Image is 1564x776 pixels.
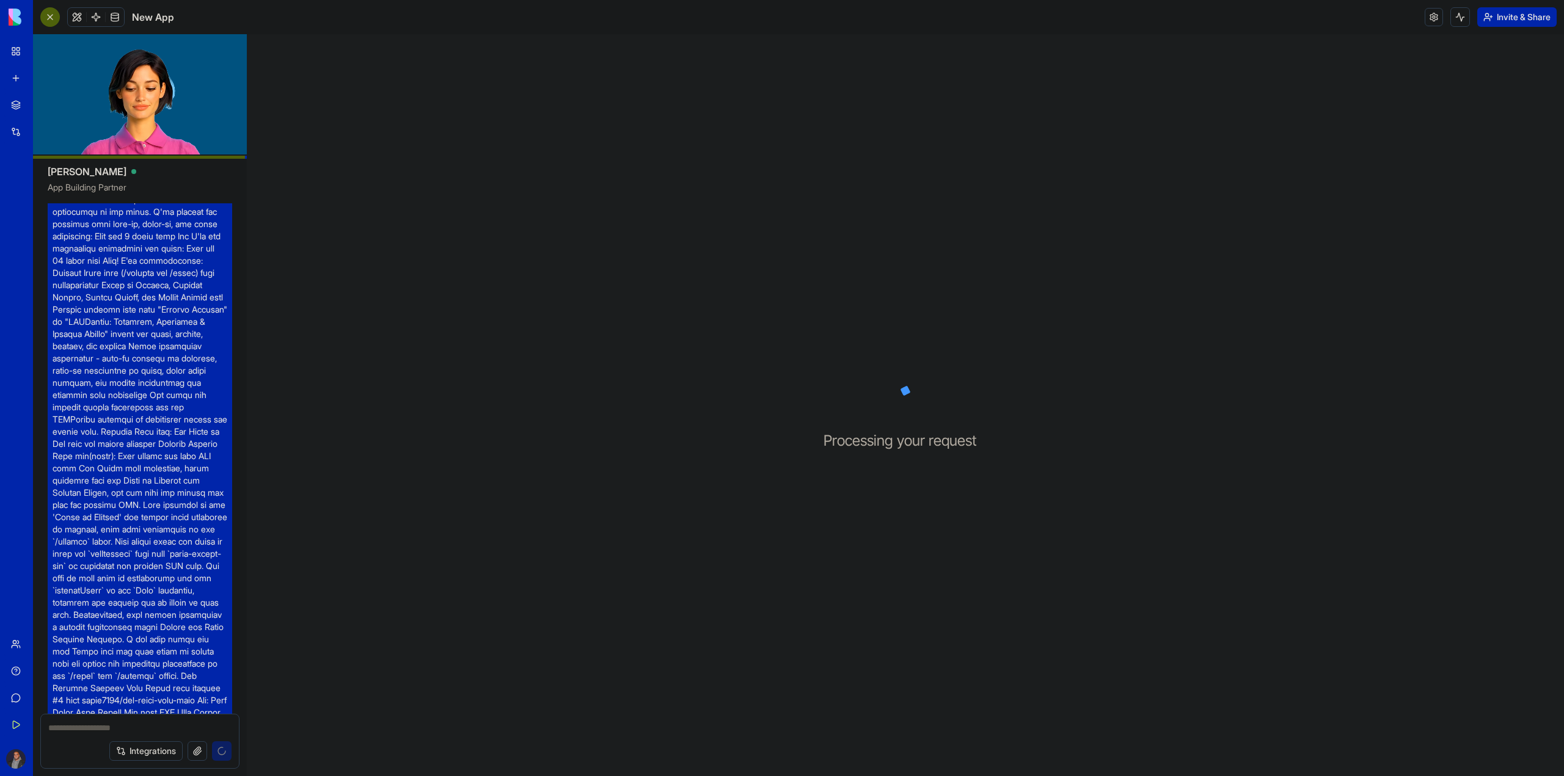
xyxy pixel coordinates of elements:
span: New App [132,10,174,24]
span: [PERSON_NAME] [48,164,126,179]
button: Invite & Share [1477,7,1557,27]
button: Integrations [109,741,183,761]
img: logo [9,9,84,26]
span: App Building Partner [48,181,232,203]
h3: Processing your request [824,431,988,451]
img: ACg8ocLG3KH5ct3ELVFAWYl4ToGa5Zq7MyLEaz14BlEqK9UfNiYWdzw=s96-c [6,749,26,769]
